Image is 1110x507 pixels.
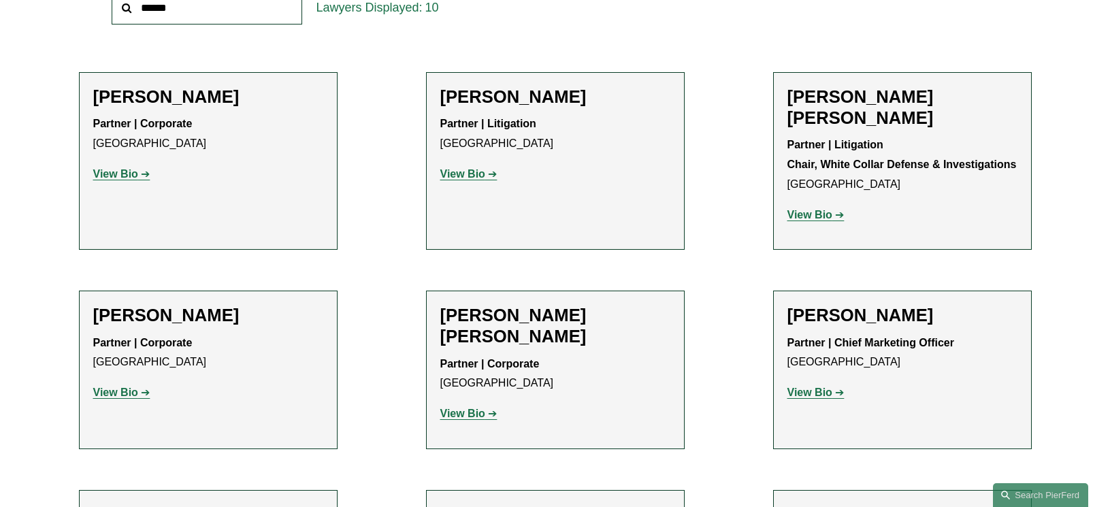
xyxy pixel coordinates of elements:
[787,333,1017,373] p: [GEOGRAPHIC_DATA]
[787,209,845,220] a: View Bio
[93,333,323,373] p: [GEOGRAPHIC_DATA]
[93,387,150,398] a: View Bio
[93,168,138,180] strong: View Bio
[440,408,497,419] a: View Bio
[787,337,954,348] strong: Partner | Chief Marketing Officer
[440,86,670,108] h2: [PERSON_NAME]
[440,358,540,370] strong: Partner | Corporate
[787,305,1017,326] h2: [PERSON_NAME]
[787,209,832,220] strong: View Bio
[425,1,439,14] span: 10
[440,168,485,180] strong: View Bio
[440,408,485,419] strong: View Bio
[440,114,670,154] p: [GEOGRAPHIC_DATA]
[440,168,497,180] a: View Bio
[993,483,1088,507] a: Search this site
[93,337,193,348] strong: Partner | Corporate
[787,135,1017,194] p: [GEOGRAPHIC_DATA]
[787,387,832,398] strong: View Bio
[93,118,193,129] strong: Partner | Corporate
[440,305,670,347] h2: [PERSON_NAME] [PERSON_NAME]
[93,305,323,326] h2: [PERSON_NAME]
[787,86,1017,129] h2: [PERSON_NAME] [PERSON_NAME]
[787,139,1017,170] strong: Partner | Litigation Chair, White Collar Defense & Investigations
[93,86,323,108] h2: [PERSON_NAME]
[93,114,323,154] p: [GEOGRAPHIC_DATA]
[440,118,536,129] strong: Partner | Litigation
[93,168,150,180] a: View Bio
[787,387,845,398] a: View Bio
[440,355,670,394] p: [GEOGRAPHIC_DATA]
[93,387,138,398] strong: View Bio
